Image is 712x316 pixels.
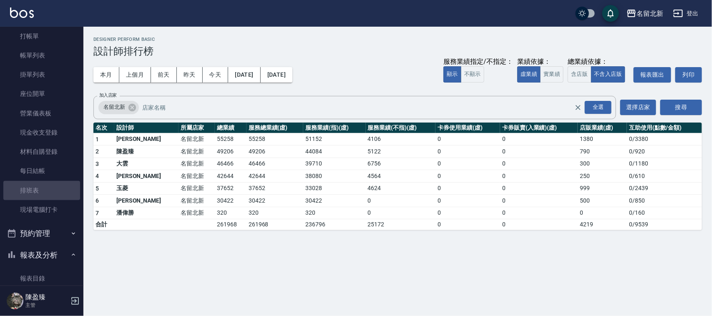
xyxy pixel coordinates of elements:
[540,66,564,83] button: 實業績
[3,84,80,103] a: 座位開單
[215,145,247,158] td: 49206
[500,170,578,183] td: 0
[366,145,436,158] td: 5122
[3,46,80,65] a: 帳單列表
[10,8,34,18] img: Logo
[500,219,578,230] td: 0
[578,145,627,158] td: 790
[303,123,365,133] th: 服務業績(指)(虛)
[517,66,541,83] button: 虛業績
[578,219,627,230] td: 4219
[366,207,436,219] td: 0
[675,67,702,83] button: 列印
[303,158,365,170] td: 39710
[572,102,584,113] button: Clear
[247,158,303,170] td: 46466
[303,195,365,207] td: 30422
[583,99,613,115] button: Open
[578,195,627,207] td: 500
[623,5,667,22] button: 名留北新
[366,195,436,207] td: 0
[140,100,589,115] input: 店家名稱
[602,5,619,22] button: save
[93,123,702,231] table: a dense table
[443,66,461,83] button: 顯示
[247,133,303,145] td: 55258
[99,92,117,98] label: 加入店家
[670,6,702,21] button: 登出
[93,123,114,133] th: 名次
[215,158,247,170] td: 46466
[114,123,179,133] th: 設計師
[578,123,627,133] th: 店販業績(虛)
[366,158,436,170] td: 6756
[578,182,627,195] td: 999
[627,158,702,170] td: 0 / 1180
[500,133,578,145] td: 0
[215,170,247,183] td: 42644
[228,67,260,83] button: [DATE]
[215,195,247,207] td: 30422
[179,145,215,158] td: 名留北新
[303,207,365,219] td: 320
[247,145,303,158] td: 49206
[578,158,627,170] td: 300
[247,182,303,195] td: 37652
[585,101,611,114] div: 全選
[93,67,119,83] button: 本月
[114,170,179,183] td: [PERSON_NAME]
[435,158,500,170] td: 0
[303,219,365,230] td: 236796
[578,207,627,219] td: 0
[578,170,627,183] td: 250
[435,170,500,183] td: 0
[93,45,702,57] h3: 設計師排行榜
[3,200,80,219] a: 現場電腦打卡
[620,100,656,115] button: 選擇店家
[303,133,365,145] td: 51152
[627,133,702,145] td: 0 / 3380
[215,133,247,145] td: 55258
[435,219,500,230] td: 0
[303,170,365,183] td: 38080
[96,148,99,155] span: 2
[366,219,436,230] td: 25172
[627,170,702,183] td: 0 / 610
[215,207,247,219] td: 320
[151,67,177,83] button: 前天
[247,207,303,219] td: 320
[114,145,179,158] td: 陳盈臻
[179,207,215,219] td: 名留北新
[435,133,500,145] td: 0
[25,301,68,309] p: 主管
[203,67,229,83] button: 今天
[3,27,80,46] a: 打帳單
[500,182,578,195] td: 0
[96,197,99,204] span: 6
[435,182,500,195] td: 0
[435,207,500,219] td: 0
[3,244,80,266] button: 報表及分析
[3,123,80,142] a: 現金收支登錄
[517,58,564,66] div: 業績依據：
[443,58,513,66] div: 服務業績指定/不指定：
[3,104,80,123] a: 營業儀表板
[578,133,627,145] td: 1380
[96,173,99,179] span: 4
[179,170,215,183] td: 名留北新
[114,182,179,195] td: 玉菱
[247,195,303,207] td: 30422
[366,123,436,133] th: 服務業績(不指)(虛)
[627,195,702,207] td: 0 / 850
[114,158,179,170] td: 大雲
[179,123,215,133] th: 所屬店家
[461,66,484,83] button: 不顯示
[435,123,500,133] th: 卡券使用業績(虛)
[634,67,671,83] a: 報表匯出
[500,145,578,158] td: 0
[25,293,68,301] h5: 陳盈臻
[114,133,179,145] td: [PERSON_NAME]
[627,219,702,230] td: 0 / 9539
[435,195,500,207] td: 0
[114,195,179,207] td: [PERSON_NAME]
